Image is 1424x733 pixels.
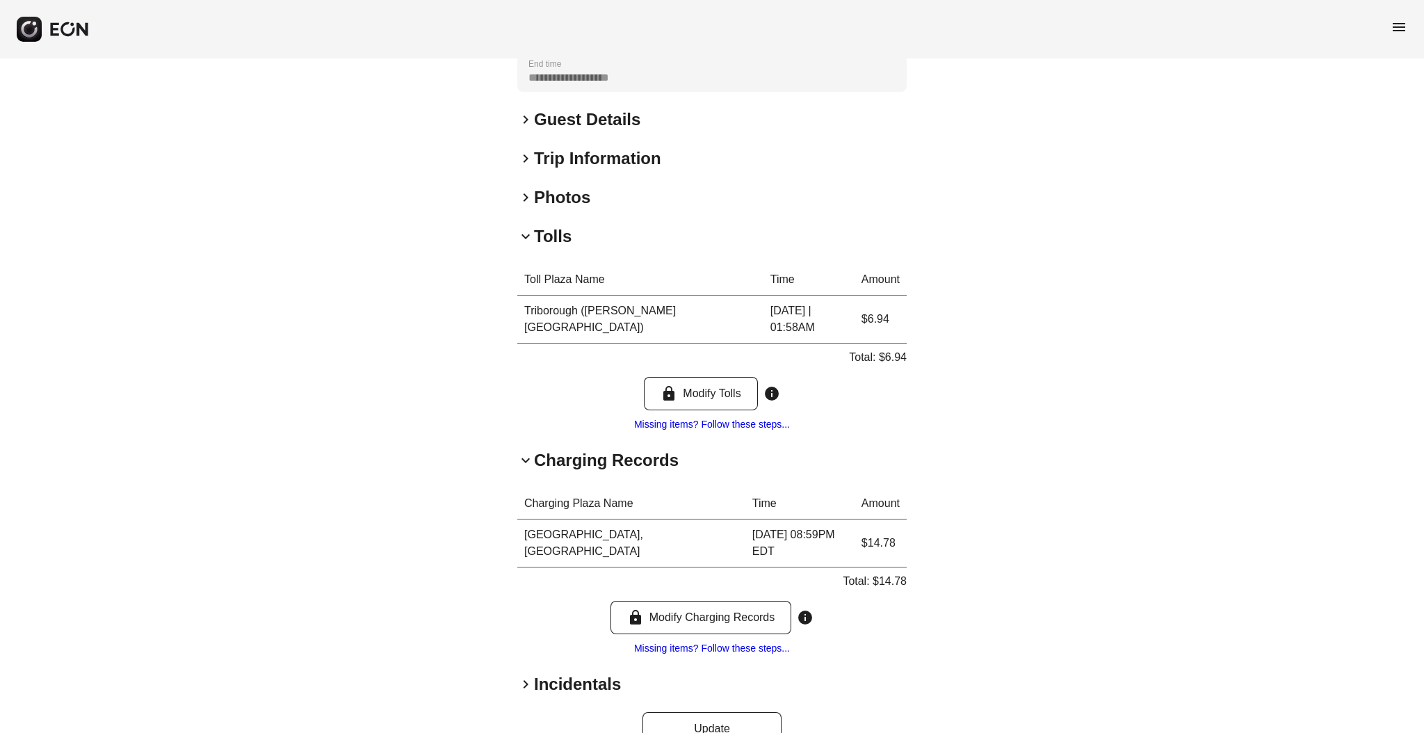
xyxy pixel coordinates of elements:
[797,609,814,626] span: info
[855,296,907,344] td: $6.94
[849,349,907,366] p: Total: $6.94
[855,488,907,519] th: Amount
[634,643,790,654] a: Missing items? Follow these steps...
[634,419,790,430] a: Missing items? Follow these steps...
[843,573,907,590] p: Total: $14.78
[763,385,780,402] span: info
[627,609,644,626] span: lock
[745,488,855,519] th: Time
[610,601,792,634] button: Modify Charging Records
[517,296,763,344] td: Triborough ([PERSON_NAME][GEOGRAPHIC_DATA])
[763,264,855,296] th: Time
[763,296,855,344] td: [DATE] | 01:58AM
[855,519,907,567] td: $14.78
[517,228,534,245] span: keyboard_arrow_down
[517,189,534,206] span: keyboard_arrow_right
[534,147,661,170] h2: Trip Information
[661,385,677,402] span: lock
[534,225,572,248] h2: Tolls
[1391,19,1407,35] span: menu
[745,519,855,567] td: [DATE] 08:59PM EDT
[644,377,757,410] button: Modify Tolls
[855,264,907,296] th: Amount
[517,676,534,693] span: keyboard_arrow_right
[517,111,534,128] span: keyboard_arrow_right
[534,108,640,131] h2: Guest Details
[517,150,534,167] span: keyboard_arrow_right
[517,519,745,567] td: [GEOGRAPHIC_DATA], [GEOGRAPHIC_DATA]
[534,673,621,695] h2: Incidentals
[517,488,745,519] th: Charging Plaza Name
[534,449,679,472] h2: Charging Records
[517,264,763,296] th: Toll Plaza Name
[534,186,590,209] h2: Photos
[517,452,534,469] span: keyboard_arrow_down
